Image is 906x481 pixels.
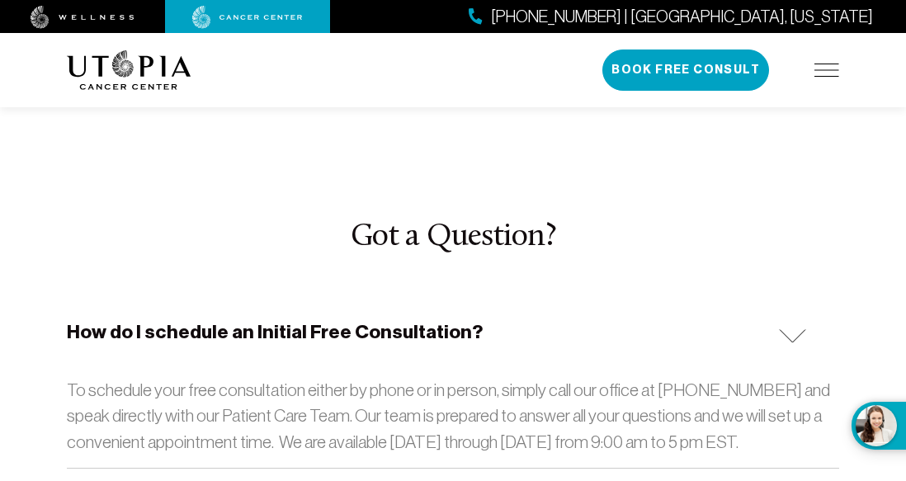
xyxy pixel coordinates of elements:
img: logo [67,50,191,90]
h5: How do I schedule an Initial Free Consultation? [67,319,483,345]
button: Book Free Consult [602,50,769,91]
img: wellness [31,6,134,29]
h3: Got a Question? [67,220,839,255]
a: [PHONE_NUMBER] | [GEOGRAPHIC_DATA], [US_STATE] [469,5,873,29]
img: cancer center [192,6,303,29]
img: icon [779,329,806,343]
span: [PHONE_NUMBER] | [GEOGRAPHIC_DATA], [US_STATE] [491,5,873,29]
p: To schedule your free consultation either by phone or in person, simply call our office at [PHONE... [67,377,839,455]
img: icon-hamburger [814,64,839,77]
